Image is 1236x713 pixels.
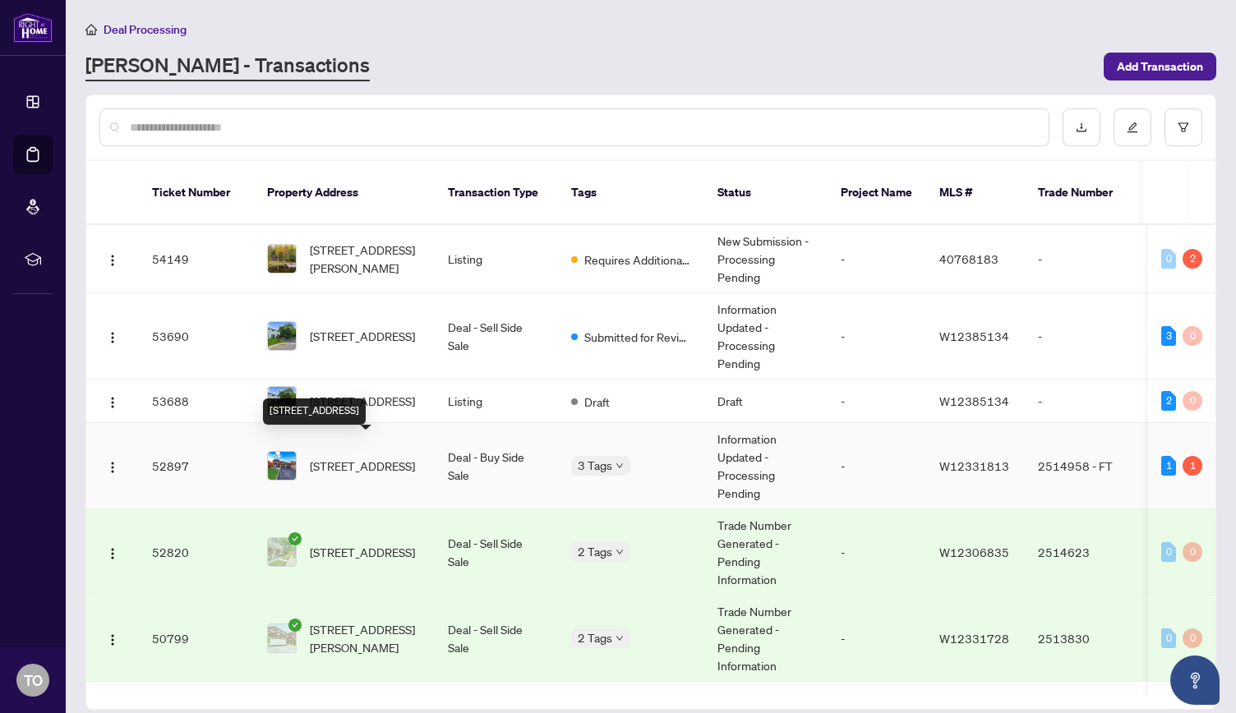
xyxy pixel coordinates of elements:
td: Trade Number Generated - Pending Information [704,509,828,596]
span: Draft [584,393,610,411]
a: [PERSON_NAME] - Transactions [85,52,370,81]
td: Listing [435,225,558,293]
img: Logo [106,396,119,409]
img: Logo [106,254,119,267]
img: logo [13,12,53,43]
td: Listing [435,379,558,423]
td: 53690 [139,293,254,379]
div: 0 [1183,391,1202,411]
span: filter [1178,122,1189,133]
div: 0 [1183,628,1202,648]
button: Open asap [1170,655,1220,705]
td: Deal - Sell Side Sale [435,596,558,682]
span: [STREET_ADDRESS] [310,543,415,561]
div: 1 [1183,456,1202,476]
span: edit [1127,122,1138,133]
td: 52897 [139,423,254,509]
span: TO [24,669,43,692]
td: 50799 [139,596,254,682]
td: New Submission - Processing Pending [704,225,828,293]
div: 0 [1183,326,1202,346]
img: Logo [106,633,119,646]
td: 2514623 [1025,509,1140,596]
img: thumbnail-img [268,624,296,652]
button: download [1063,108,1100,146]
th: Project Name [828,161,926,225]
div: 2 [1183,249,1202,269]
span: W12306835 [939,545,1009,559]
th: MLS # [926,161,1025,225]
span: Deal Processing [104,22,187,37]
img: thumbnail-img [268,452,296,480]
span: 2 Tags [578,628,612,647]
div: 0 [1161,542,1176,562]
img: thumbnail-img [268,538,296,566]
td: 2514958 - FT [1025,423,1140,509]
span: download [1076,122,1087,133]
span: [STREET_ADDRESS] [310,457,415,475]
button: Logo [99,625,126,651]
div: 0 [1161,628,1176,648]
button: Logo [99,246,126,272]
span: [STREET_ADDRESS][PERSON_NAME] [310,620,422,656]
span: [STREET_ADDRESS] [310,327,415,345]
td: Deal - Sell Side Sale [435,293,558,379]
span: check-circle [288,532,302,545]
div: 3 [1161,326,1176,346]
img: thumbnail-img [268,322,296,350]
td: Deal - Buy Side Sale [435,423,558,509]
button: Logo [99,453,126,479]
img: thumbnail-img [268,245,296,273]
button: edit [1114,108,1151,146]
span: Requires Additional Docs [584,251,691,269]
th: Trade Number [1025,161,1140,225]
td: - [828,596,926,682]
td: 53688 [139,379,254,423]
td: - [828,225,926,293]
th: Tags [558,161,704,225]
span: 2 Tags [578,542,612,561]
img: Logo [106,461,119,474]
td: - [828,379,926,423]
div: [STREET_ADDRESS] [263,398,366,425]
td: Information Updated - Processing Pending [704,423,828,509]
div: 0 [1183,542,1202,562]
span: down [616,548,624,556]
button: Logo [99,323,126,349]
th: Ticket Number [139,161,254,225]
span: W12331813 [939,458,1009,473]
td: 2513830 [1025,596,1140,682]
th: Transaction Type [435,161,558,225]
span: W12385134 [939,329,1009,343]
span: Add Transaction [1117,53,1203,80]
span: 40768183 [939,251,998,266]
span: Submitted for Review [584,328,691,346]
img: thumbnail-img [268,387,296,415]
span: check-circle [288,619,302,632]
td: Information Updated - Processing Pending [704,293,828,379]
span: W12331728 [939,631,1009,646]
span: 3 Tags [578,456,612,475]
td: Draft [704,379,828,423]
button: Add Transaction [1104,53,1216,80]
img: Logo [106,547,119,560]
button: Logo [99,539,126,565]
td: - [828,509,926,596]
td: Trade Number Generated - Pending Information [704,596,828,682]
button: Logo [99,388,126,414]
span: [STREET_ADDRESS] [310,392,415,410]
td: 54149 [139,225,254,293]
td: - [828,293,926,379]
span: home [85,24,97,35]
td: - [1025,293,1140,379]
div: 1 [1161,456,1176,476]
div: 0 [1161,249,1176,269]
div: 2 [1161,391,1176,411]
td: - [828,423,926,509]
td: Deal - Sell Side Sale [435,509,558,596]
td: - [1025,379,1140,423]
button: filter [1165,108,1202,146]
td: 52820 [139,509,254,596]
span: W12385134 [939,393,1009,408]
td: - [1025,225,1140,293]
